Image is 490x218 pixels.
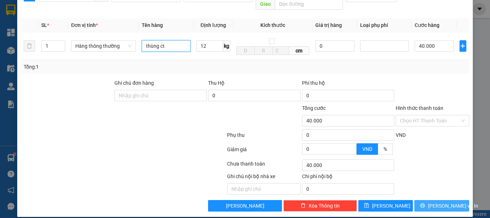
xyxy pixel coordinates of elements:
input: VD: Bàn, Ghế [142,40,190,52]
span: save [364,203,369,209]
span: Thu Hộ [208,80,225,86]
button: deleteXóa Thông tin [283,200,357,212]
span: VND [396,132,406,138]
span: Đơn vị tính [71,22,98,28]
button: [PERSON_NAME] [208,200,282,212]
span: Xóa Thông tin [308,202,340,210]
span: % [383,146,387,152]
strong: Hotline : 0889 23 23 23 [81,30,128,36]
div: Tổng: 1 [24,63,190,71]
input: C [273,46,289,55]
span: Tên hàng [142,22,163,28]
span: Hàng thông thường [75,41,132,51]
span: kg [223,40,230,52]
div: Chưa thanh toán [226,160,301,172]
strong: CÔNG TY TNHH VĨNH QUANG [56,12,154,20]
span: [PERSON_NAME] [372,202,410,210]
img: logo [8,11,42,45]
span: Tổng cước [302,105,326,111]
span: cm [289,46,310,55]
span: printer [420,203,425,209]
input: D [236,46,255,55]
span: Giá trị hàng [315,22,342,28]
input: Nhập ghi chú [227,183,301,195]
div: Phí thu hộ [302,79,394,90]
th: Loại phụ phí [357,18,412,32]
strong: : [DOMAIN_NAME] [73,37,136,44]
button: plus [460,40,466,52]
label: Hình thức thanh toán [396,105,443,111]
input: Ghi chú đơn hàng [114,90,207,101]
span: Định lượng [201,22,226,28]
input: R [254,46,273,55]
span: Cước hàng [415,22,439,28]
span: VND [362,146,372,152]
strong: PHIẾU GỬI HÀNG [76,21,134,29]
div: Chi phí nội bộ [302,172,394,183]
div: Giảm giá [226,145,301,158]
span: [PERSON_NAME] [226,202,264,210]
button: printer[PERSON_NAME] và In [414,200,469,212]
input: 0 [315,40,354,52]
span: Kích thước [260,22,285,28]
div: Phụ thu [226,131,301,144]
button: delete [24,40,35,52]
span: plus [460,43,466,49]
span: SL [41,22,47,28]
span: Website [73,38,90,43]
div: Ghi chú nội bộ nhà xe [227,172,301,183]
label: Ghi chú đơn hàng [114,80,154,86]
span: [PERSON_NAME] và In [428,202,478,210]
button: save[PERSON_NAME] [358,200,413,212]
span: delete [301,203,306,209]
